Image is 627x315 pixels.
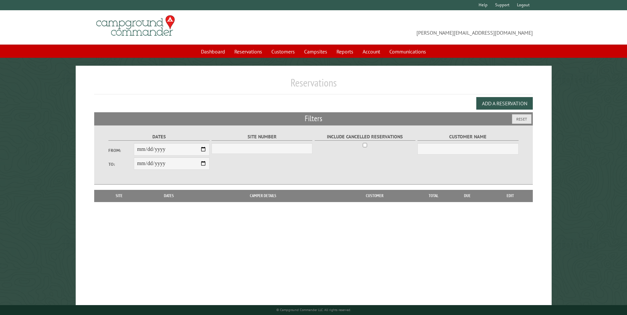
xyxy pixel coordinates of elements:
[108,147,134,154] label: From:
[98,190,140,202] th: Site
[197,45,229,58] a: Dashboard
[420,190,447,202] th: Total
[359,45,384,58] a: Account
[314,18,533,37] span: [PERSON_NAME][EMAIL_ADDRESS][DOMAIN_NAME]
[300,45,331,58] a: Campsites
[94,76,532,94] h1: Reservations
[197,190,329,202] th: Camper Details
[315,133,415,141] label: Include Cancelled Reservations
[141,190,197,202] th: Dates
[108,161,134,167] label: To:
[476,97,533,110] button: Add a Reservation
[447,190,488,202] th: Due
[488,190,533,202] th: Edit
[212,133,312,141] label: Site Number
[385,45,430,58] a: Communications
[276,308,351,312] small: © Campground Commander LLC. All rights reserved.
[329,190,420,202] th: Customer
[267,45,299,58] a: Customers
[417,133,518,141] label: Customer Name
[94,112,532,125] h2: Filters
[230,45,266,58] a: Reservations
[94,13,177,39] img: Campground Commander
[512,114,531,124] button: Reset
[108,133,209,141] label: Dates
[333,45,357,58] a: Reports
